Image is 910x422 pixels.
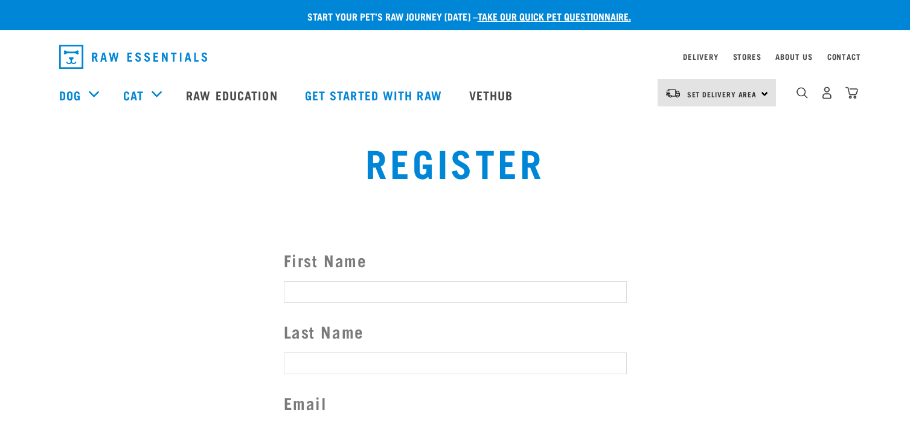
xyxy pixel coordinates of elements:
span: Set Delivery Area [687,92,757,96]
a: Contact [827,54,861,59]
a: Delivery [683,54,718,59]
a: Stores [733,54,761,59]
a: Vethub [457,71,528,119]
a: Cat [123,86,144,104]
label: First Name [284,248,627,273]
h1: Register [173,140,737,183]
label: Email [284,391,627,415]
label: Last Name [284,319,627,344]
img: user.png [821,86,833,99]
img: van-moving.png [665,88,681,99]
a: Dog [59,86,81,104]
nav: dropdown navigation [50,40,861,74]
img: home-icon@2x.png [845,86,858,99]
img: home-icon-1@2x.png [796,87,808,99]
a: Get started with Raw [293,71,457,119]
a: About Us [775,54,812,59]
img: Raw Essentials Logo [59,45,207,69]
a: Raw Education [174,71,292,119]
a: take our quick pet questionnaire. [478,13,631,19]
